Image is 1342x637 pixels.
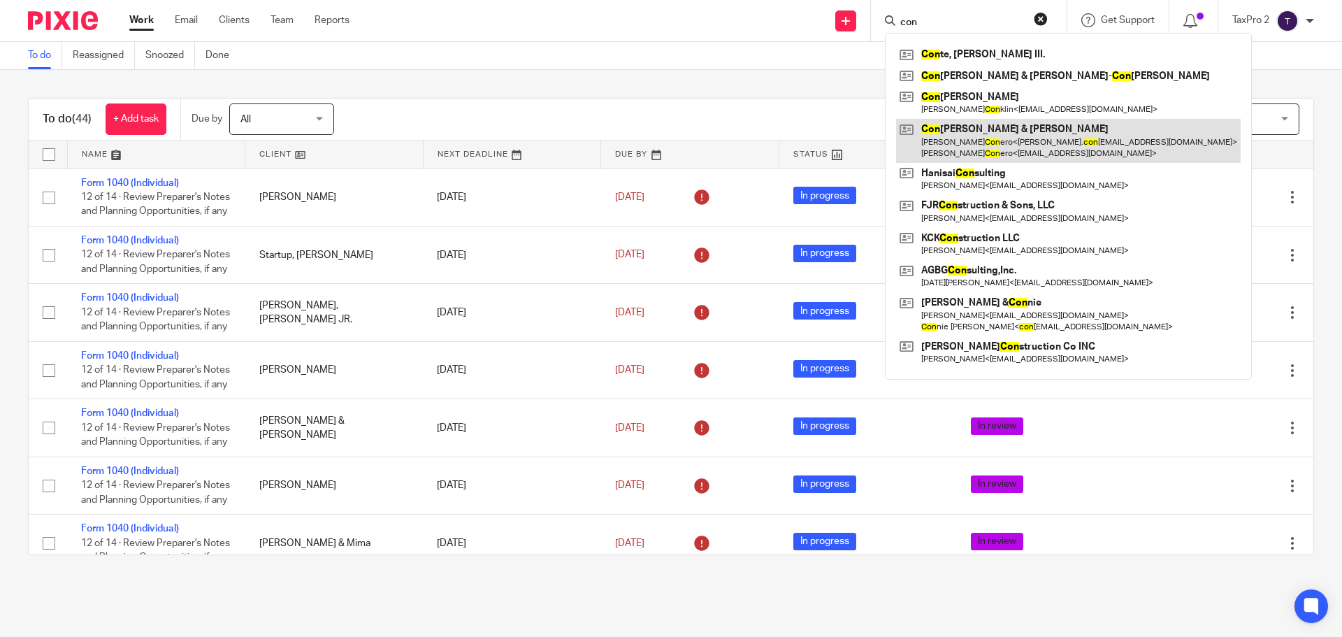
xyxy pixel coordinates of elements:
[315,13,349,27] a: Reports
[793,360,856,378] span: In progress
[971,475,1023,493] span: In review
[971,417,1023,435] span: In review
[245,457,424,514] td: [PERSON_NAME]
[971,533,1023,550] span: In review
[129,13,154,27] a: Work
[423,457,601,514] td: [DATE]
[72,113,92,124] span: (44)
[240,115,251,124] span: All
[81,236,179,245] a: Form 1040 (Individual)
[1101,15,1155,25] span: Get Support
[81,538,230,563] span: 12 of 14 · Review Preparer's Notes and Planning Opportunities, if any
[615,192,644,202] span: [DATE]
[245,226,424,283] td: Startup, [PERSON_NAME]
[81,423,230,448] span: 12 of 14 · Review Preparer's Notes and Planning Opportunities, if any
[1276,10,1299,32] img: svg%3E
[81,408,179,418] a: Form 1040 (Individual)
[423,399,601,457] td: [DATE]
[615,538,644,548] span: [DATE]
[73,42,135,69] a: Reassigned
[615,308,644,317] span: [DATE]
[175,13,198,27] a: Email
[793,302,856,320] span: In progress
[423,226,601,283] td: [DATE]
[423,341,601,399] td: [DATE]
[1232,13,1269,27] p: TaxPro 2
[245,399,424,457] td: [PERSON_NAME] & [PERSON_NAME]
[245,169,424,226] td: [PERSON_NAME]
[615,423,644,433] span: [DATE]
[192,112,222,126] p: Due by
[423,284,601,341] td: [DATE]
[81,178,179,188] a: Form 1040 (Individual)
[145,42,195,69] a: Snoozed
[1034,12,1048,26] button: Clear
[81,308,230,332] span: 12 of 14 · Review Preparer's Notes and Planning Opportunities, if any
[81,480,230,505] span: 12 of 14 · Review Preparer's Notes and Planning Opportunities, if any
[615,250,644,260] span: [DATE]
[43,112,92,127] h1: To do
[899,17,1025,29] input: Search
[423,169,601,226] td: [DATE]
[245,284,424,341] td: [PERSON_NAME], [PERSON_NAME] JR.
[205,42,240,69] a: Done
[81,351,179,361] a: Form 1040 (Individual)
[81,365,230,389] span: 12 of 14 · Review Preparer's Notes and Planning Opportunities, if any
[793,417,856,435] span: In progress
[219,13,250,27] a: Clients
[793,533,856,550] span: In progress
[793,187,856,204] span: In progress
[245,341,424,399] td: [PERSON_NAME]
[81,524,179,534] a: Form 1040 (Individual)
[423,515,601,572] td: [DATE]
[81,250,230,275] span: 12 of 14 · Review Preparer's Notes and Planning Opportunities, if any
[793,475,856,493] span: In progress
[615,365,644,375] span: [DATE]
[270,13,294,27] a: Team
[28,42,62,69] a: To do
[615,480,644,490] span: [DATE]
[28,11,98,30] img: Pixie
[245,515,424,572] td: [PERSON_NAME] & Mima
[81,466,179,476] a: Form 1040 (Individual)
[106,103,166,135] a: + Add task
[81,192,230,217] span: 12 of 14 · Review Preparer's Notes and Planning Opportunities, if any
[81,293,179,303] a: Form 1040 (Individual)
[793,245,856,262] span: In progress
